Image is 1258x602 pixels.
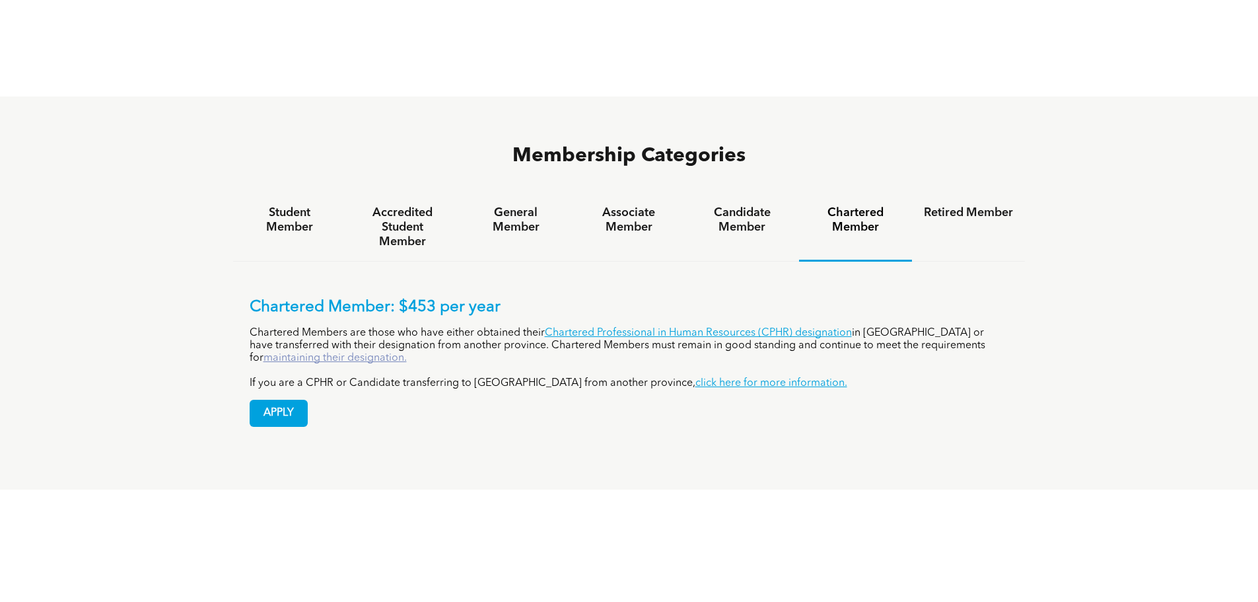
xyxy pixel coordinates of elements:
span: Membership Categories [512,146,746,166]
h4: Chartered Member [811,206,900,235]
p: Chartered Members are those who have either obtained their in [GEOGRAPHIC_DATA] or have transferr... [250,327,1009,365]
h4: Retired Member [924,206,1013,220]
a: APPLY [250,400,308,427]
a: click here for more information. [695,378,847,389]
p: Chartered Member: $453 per year [250,298,1009,317]
h4: General Member [471,206,560,235]
span: APPLY [250,400,307,426]
h4: Candidate Member [697,206,786,235]
h4: Student Member [245,206,334,235]
p: If you are a CPHR or Candidate transferring to [GEOGRAPHIC_DATA] from another province, [250,377,1009,390]
a: Chartered Professional in Human Resources (CPHR) designation [545,328,852,338]
a: maintaining their designation. [263,353,407,363]
h4: Accredited Student Member [358,206,447,249]
h4: Associate Member [584,206,674,235]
